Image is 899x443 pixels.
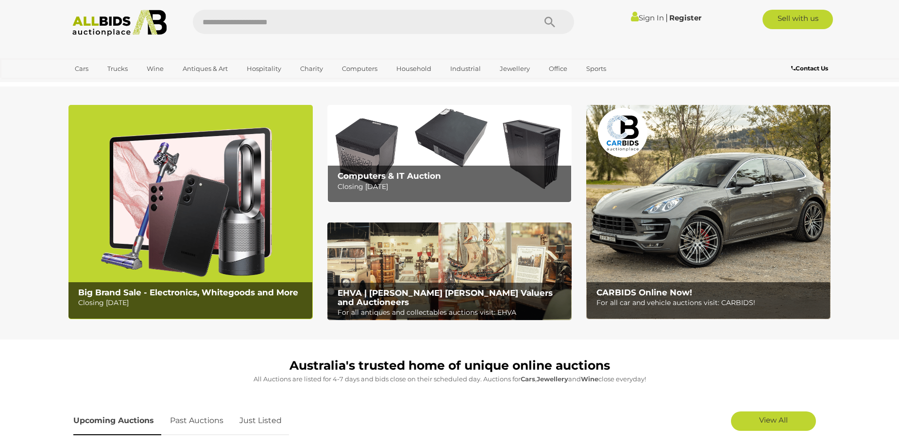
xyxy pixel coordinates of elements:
[390,61,438,77] a: Household
[493,61,536,77] a: Jewellery
[596,288,692,297] b: CARBIDS Online Now!
[68,105,313,319] a: Big Brand Sale - Electronics, Whitegoods and More Big Brand Sale - Electronics, Whitegoods and Mo...
[521,375,535,383] strong: Cars
[140,61,170,77] a: Wine
[444,61,487,77] a: Industrial
[336,61,384,77] a: Computers
[759,415,788,425] span: View All
[327,105,572,203] img: Computers & IT Auction
[526,10,574,34] button: Search
[176,61,234,77] a: Antiques & Art
[543,61,574,77] a: Office
[537,375,568,383] strong: Jewellery
[78,297,307,309] p: Closing [DATE]
[68,61,95,77] a: Cars
[78,288,298,297] b: Big Brand Sale - Electronics, Whitegoods and More
[68,77,150,93] a: [GEOGRAPHIC_DATA]
[232,407,289,435] a: Just Listed
[327,105,572,203] a: Computers & IT Auction Computers & IT Auction Closing [DATE]
[731,411,816,431] a: View All
[67,10,172,36] img: Allbids.com.au
[669,13,701,22] a: Register
[631,13,664,22] a: Sign In
[101,61,134,77] a: Trucks
[763,10,833,29] a: Sell with us
[586,105,831,319] img: CARBIDS Online Now!
[338,307,566,319] p: For all antiques and collectables auctions visit: EHVA
[338,171,441,181] b: Computers & IT Auction
[586,105,831,319] a: CARBIDS Online Now! CARBIDS Online Now! For all car and vehicle auctions visit: CARBIDS!
[163,407,231,435] a: Past Auctions
[327,222,572,321] a: EHVA | Evans Hastings Valuers and Auctioneers EHVA | [PERSON_NAME] [PERSON_NAME] Valuers and Auct...
[68,105,313,319] img: Big Brand Sale - Electronics, Whitegoods and More
[73,407,161,435] a: Upcoming Auctions
[791,65,828,72] b: Contact Us
[240,61,288,77] a: Hospitality
[73,374,826,385] p: All Auctions are listed for 4-7 days and bids close on their scheduled day. Auctions for , and cl...
[327,222,572,321] img: EHVA | Evans Hastings Valuers and Auctioneers
[294,61,329,77] a: Charity
[596,297,825,309] p: For all car and vehicle auctions visit: CARBIDS!
[338,288,553,307] b: EHVA | [PERSON_NAME] [PERSON_NAME] Valuers and Auctioneers
[581,375,598,383] strong: Wine
[665,12,668,23] span: |
[338,181,566,193] p: Closing [DATE]
[73,359,826,373] h1: Australia's trusted home of unique online auctions
[791,63,831,74] a: Contact Us
[580,61,612,77] a: Sports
